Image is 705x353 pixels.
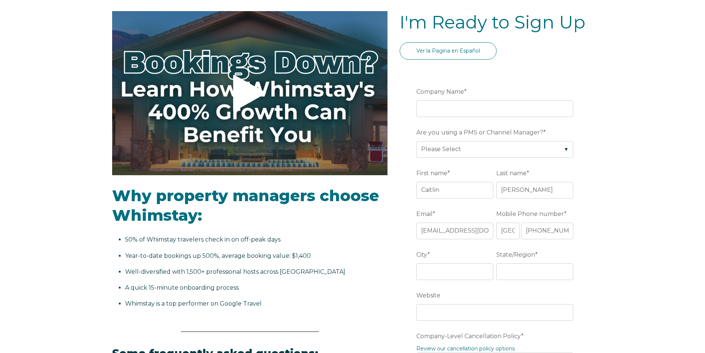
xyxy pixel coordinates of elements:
[496,167,527,179] span: Last name
[125,252,311,259] span: Year-to-date bookings up 500%, average booking value: $1,400
[496,249,535,260] span: State/Region
[125,284,239,291] span: A quick 15-minute onboarding process
[416,290,440,301] span: Website
[416,345,515,352] a: Review our cancellation policy options
[416,86,464,97] span: Company Name
[125,236,281,243] span: 50% of Whimstay travelers check in on off-peak days
[416,167,447,179] span: First name
[112,186,379,225] span: Why property managers choose Whimstay:
[125,268,345,275] span: Well-diversified with 1,500+ professional hosts across [GEOGRAPHIC_DATA]
[416,208,433,220] span: Email
[400,11,585,33] span: I'm Ready to Sign Up
[496,208,564,220] span: Mobile Phone number
[416,127,543,138] span: Are you using a PMS or Channel Manager?
[416,249,427,260] span: City
[416,330,521,342] span: Company-Level Cancellation Policy
[400,42,497,60] a: Ver la Pagina en Español
[125,300,262,307] span: Whimstay is a top performer on Google Travel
